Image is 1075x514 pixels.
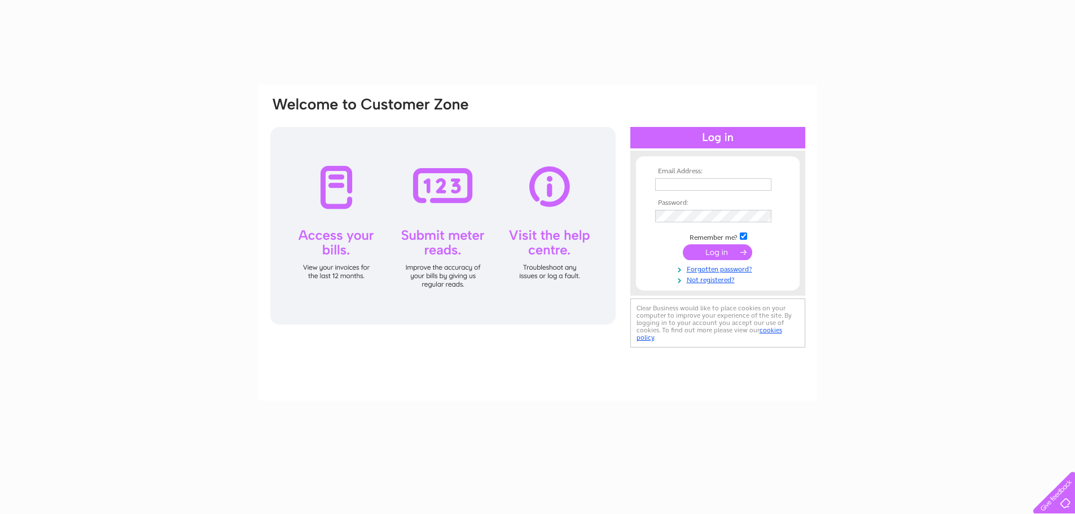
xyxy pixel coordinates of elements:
a: cookies policy [637,326,782,341]
input: Submit [683,244,752,260]
a: Not registered? [655,274,783,284]
th: Email Address: [652,168,783,175]
div: Clear Business would like to place cookies on your computer to improve your experience of the sit... [630,298,805,348]
td: Remember me? [652,231,783,242]
th: Password: [652,199,783,207]
a: Forgotten password? [655,263,783,274]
